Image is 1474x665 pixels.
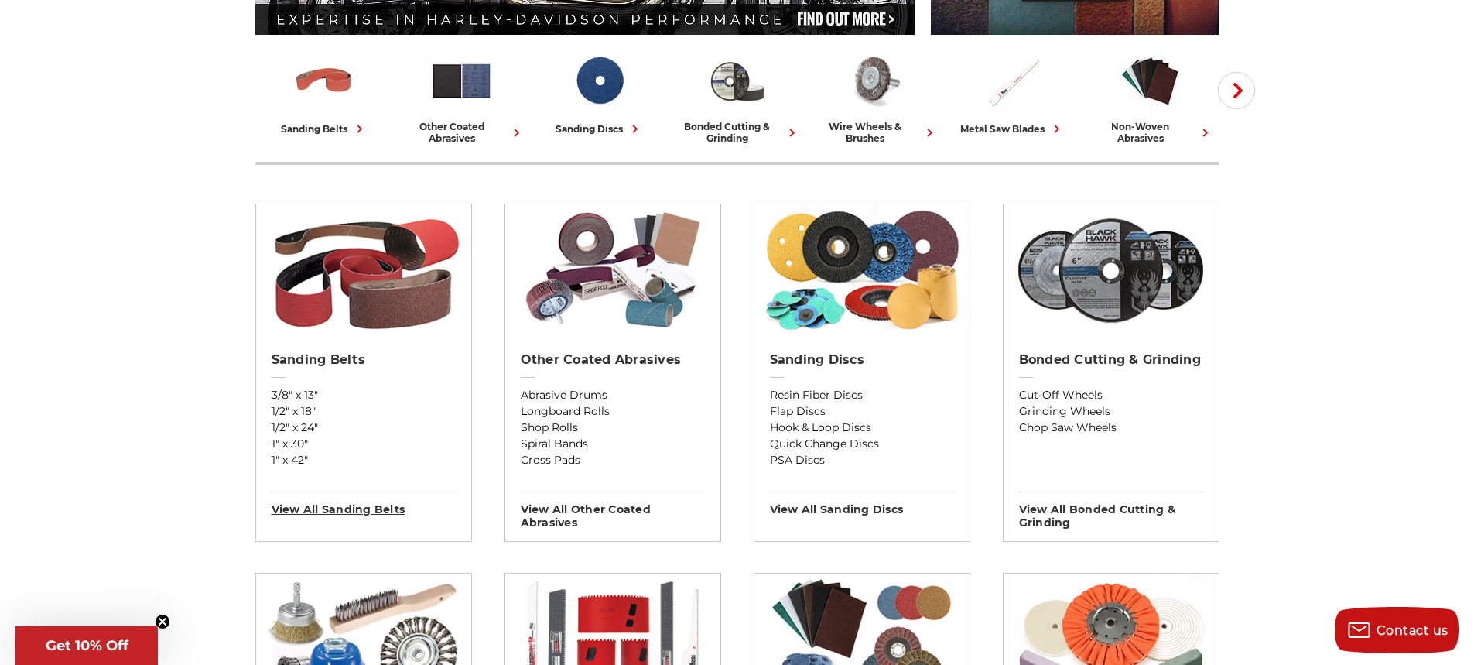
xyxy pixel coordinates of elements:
a: Grinding Wheels [1019,403,1203,420]
a: 1" x 30" [272,436,456,452]
h3: View All bonded cutting & grinding [1019,492,1203,530]
a: other coated abrasives [399,49,525,144]
a: Resin Fiber Discs [770,387,954,403]
img: Sanding Discs [761,204,962,336]
div: other coated abrasives [399,121,525,144]
a: Flap Discs [770,403,954,420]
h3: View All sanding belts [272,492,456,516]
div: Get 10% OffClose teaser [15,626,158,665]
a: sanding belts [262,49,387,137]
div: sanding belts [281,121,368,137]
a: Chop Saw Wheels [1019,420,1203,436]
h2: Bonded Cutting & Grinding [1019,352,1203,368]
h3: View All sanding discs [770,492,954,516]
a: Cut-Off Wheels [1019,387,1203,403]
a: Cross Pads [521,452,705,468]
h2: Sanding Belts [272,352,456,368]
a: Spiral Bands [521,436,705,452]
a: wire wheels & brushes [812,49,938,144]
button: Contact us [1335,607,1459,653]
a: Shop Rolls [521,420,705,436]
div: wire wheels & brushes [812,121,938,144]
button: Next [1218,72,1255,109]
img: Other Coated Abrasives [512,204,713,336]
a: metal saw blades [950,49,1076,137]
a: PSA Discs [770,452,954,468]
img: Sanding Belts [263,204,463,336]
h2: Other Coated Abrasives [521,352,705,368]
img: Sanding Discs [567,49,631,113]
img: Bonded Cutting & Grinding [705,49,769,113]
img: Sanding Belts [292,49,356,113]
a: 3/8" x 13" [272,387,456,403]
a: non-woven abrasives [1088,49,1213,144]
div: sanding discs [556,121,643,137]
img: Non-woven Abrasives [1118,49,1182,113]
div: metal saw blades [960,121,1065,137]
span: Get 10% Off [46,637,128,654]
img: Bonded Cutting & Grinding [1011,204,1211,336]
img: Other Coated Abrasives [429,49,494,113]
a: 1/2" x 24" [272,420,456,436]
a: 1" x 42" [272,452,456,468]
a: Longboard Rolls [521,403,705,420]
div: non-woven abrasives [1088,121,1213,144]
img: Metal Saw Blades [980,49,1045,113]
div: bonded cutting & grinding [675,121,800,144]
a: Abrasive Drums [521,387,705,403]
img: Wire Wheels & Brushes [843,49,907,113]
button: Close teaser [155,614,170,629]
h2: Sanding Discs [770,352,954,368]
h3: View All other coated abrasives [521,492,705,530]
a: bonded cutting & grinding [675,49,800,144]
a: sanding discs [537,49,662,137]
a: Quick Change Discs [770,436,954,452]
a: Hook & Loop Discs [770,420,954,436]
a: 1/2" x 18" [272,403,456,420]
span: Contact us [1377,623,1448,638]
